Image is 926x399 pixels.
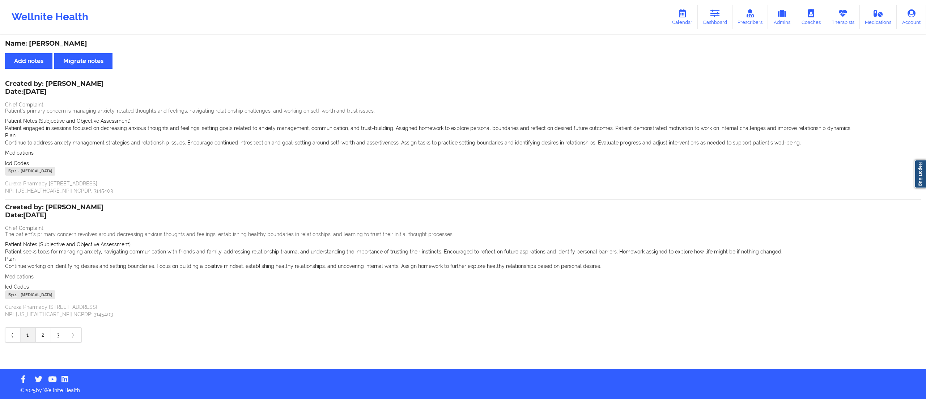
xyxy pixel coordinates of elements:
a: Previous item [5,328,21,342]
span: Icd Codes [5,160,29,166]
span: Chief Complaint: [5,225,44,231]
a: Account [897,5,926,29]
div: F41.1 - [MEDICAL_DATA] [5,290,55,299]
a: Dashboard [698,5,732,29]
p: Continue to address anxiety management strategies and relationship issues. Encourage continued in... [5,139,921,146]
button: Migrate notes [54,53,112,69]
p: Date: [DATE] [5,87,104,97]
span: Plan: [5,133,17,138]
div: Created by: [PERSON_NAME] [5,203,104,220]
a: 2 [36,328,51,342]
div: Name: [PERSON_NAME] [5,39,921,48]
p: Continue working on identifying desires and setting boundaries. Focus on building a positive mind... [5,262,921,270]
p: Curexa Pharmacy [STREET_ADDRESS] NPI: [US_HEALTHCARE_NPI] NCPDP: 3145403 [5,180,921,194]
p: Patient engaged in sessions focused on decreasing anxious thoughts and feelings, setting goals re... [5,125,921,132]
span: Patient Notes (Subjective and Objective Assessment): [5,118,132,124]
a: Calendar [667,5,698,29]
span: Plan: [5,256,17,262]
span: Medications [5,150,34,156]
a: Medications [860,5,897,29]
p: Patient's primary concern is managing anxiety-related thoughts and feelings, navigating relations... [5,107,921,114]
a: 3 [51,328,66,342]
p: Curexa Pharmacy [STREET_ADDRESS] NPI: [US_HEALTHCARE_NPI] NCPDP: 3145403 [5,303,921,318]
button: Add notes [5,53,52,69]
a: 1 [21,328,36,342]
a: Therapists [826,5,860,29]
p: © 2025 by Wellnite Health [15,382,911,394]
div: Pagination Navigation [5,327,82,343]
a: Next item [66,328,81,342]
div: F41.1 - [MEDICAL_DATA] [5,167,55,176]
a: Prescribers [732,5,768,29]
p: Patient seeks tools for managing anxiety, navigating communication with friends and family, addre... [5,248,921,255]
span: Patient Notes (Subjective and Objective Assessment): [5,241,132,247]
p: The patient's primary concern revolves around decreasing anxious thoughts and feelings, establish... [5,231,921,238]
a: Admins [768,5,796,29]
p: Date: [DATE] [5,211,104,220]
a: Report Bug [914,160,926,188]
span: Medications [5,274,34,280]
span: Icd Codes [5,284,29,290]
div: Created by: [PERSON_NAME] [5,80,104,97]
span: Chief Complaint: [5,102,44,108]
a: Coaches [796,5,826,29]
